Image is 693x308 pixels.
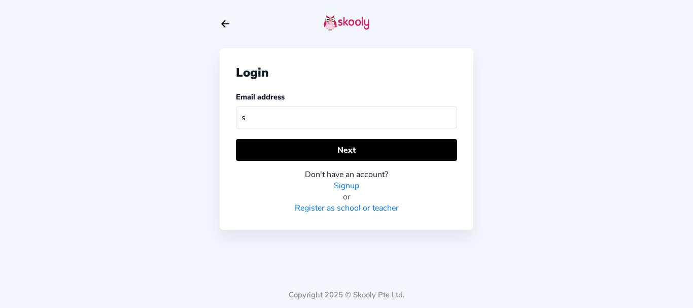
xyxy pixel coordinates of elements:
[236,107,457,128] input: Your email address
[236,169,457,180] div: Don't have an account?
[236,64,457,81] div: Login
[334,180,359,191] a: Signup
[324,15,369,31] img: skooly-logo.png
[220,18,231,29] button: arrow back outline
[236,191,457,202] div: or
[236,92,285,102] label: Email address
[236,139,457,161] button: Next
[295,202,399,214] a: Register as school or teacher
